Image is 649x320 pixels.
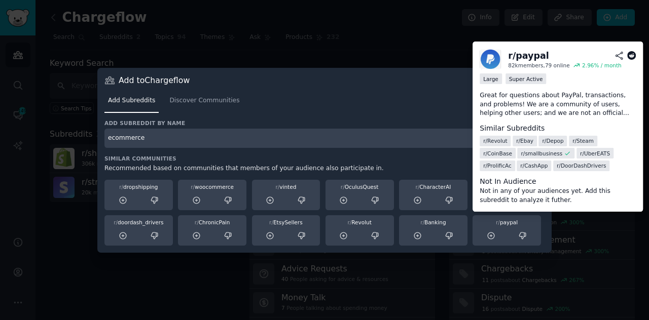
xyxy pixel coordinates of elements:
[104,129,545,148] input: Enter subreddit name and press enter
[119,75,190,86] h3: Add to Chargeflow
[572,137,594,144] span: r/ Steam
[329,219,390,226] div: Revolut
[108,219,169,226] div: doordash_drivers
[480,49,501,70] img: paypal
[480,73,502,84] div: Large
[329,183,390,190] div: OculusQuest
[403,183,464,190] div: CharacterAI
[480,187,636,205] dd: Not in any of your audiences yet. Add this subreddit to analyze it futher.
[195,219,199,225] span: r/
[483,162,512,169] span: r/ ProlificAc
[480,91,636,118] p: Great for questions about PayPal, transactions, and problems! We are a community of users, helpin...
[275,184,279,190] span: r/
[483,150,512,157] span: r/ CoinBase
[508,62,569,69] div: 82k members, 79 online
[191,184,195,190] span: r/
[347,219,351,225] span: r/
[104,93,159,113] a: Add Subreddits
[496,219,500,225] span: r/
[104,164,545,173] div: Recommended based on communities that members of your audience also participate in.
[182,219,243,226] div: ChronicPain
[269,219,273,225] span: r/
[483,137,507,144] span: r/ Revolut
[104,119,545,127] h3: Add subreddit by name
[415,184,419,190] span: r/
[420,219,424,225] span: r/
[182,183,243,190] div: woocommerce
[516,137,533,144] span: r/ Ebay
[508,50,549,62] div: r/ paypal
[256,219,317,226] div: EtsySellers
[119,184,123,190] span: r/
[480,123,636,134] dt: Similar Subreddits
[104,155,545,162] h3: Similar Communities
[114,219,118,225] span: r/
[169,96,239,105] span: Discover Communities
[403,219,464,226] div: Banking
[341,184,345,190] span: r/
[166,93,243,113] a: Discover Communities
[543,137,564,144] span: r/ Depop
[557,162,606,169] span: r/ DoorDashDrivers
[256,183,317,190] div: vinted
[580,150,610,157] span: r/ UberEATS
[108,96,155,105] span: Add Subreddits
[521,150,563,157] span: r/ smallbusiness
[480,176,636,187] dt: Not In Audience
[476,219,537,226] div: paypal
[582,62,622,69] div: 2.96 % / month
[108,183,169,190] div: dropshipping
[506,73,547,84] div: Super Active
[520,162,548,169] span: r/ CashApp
